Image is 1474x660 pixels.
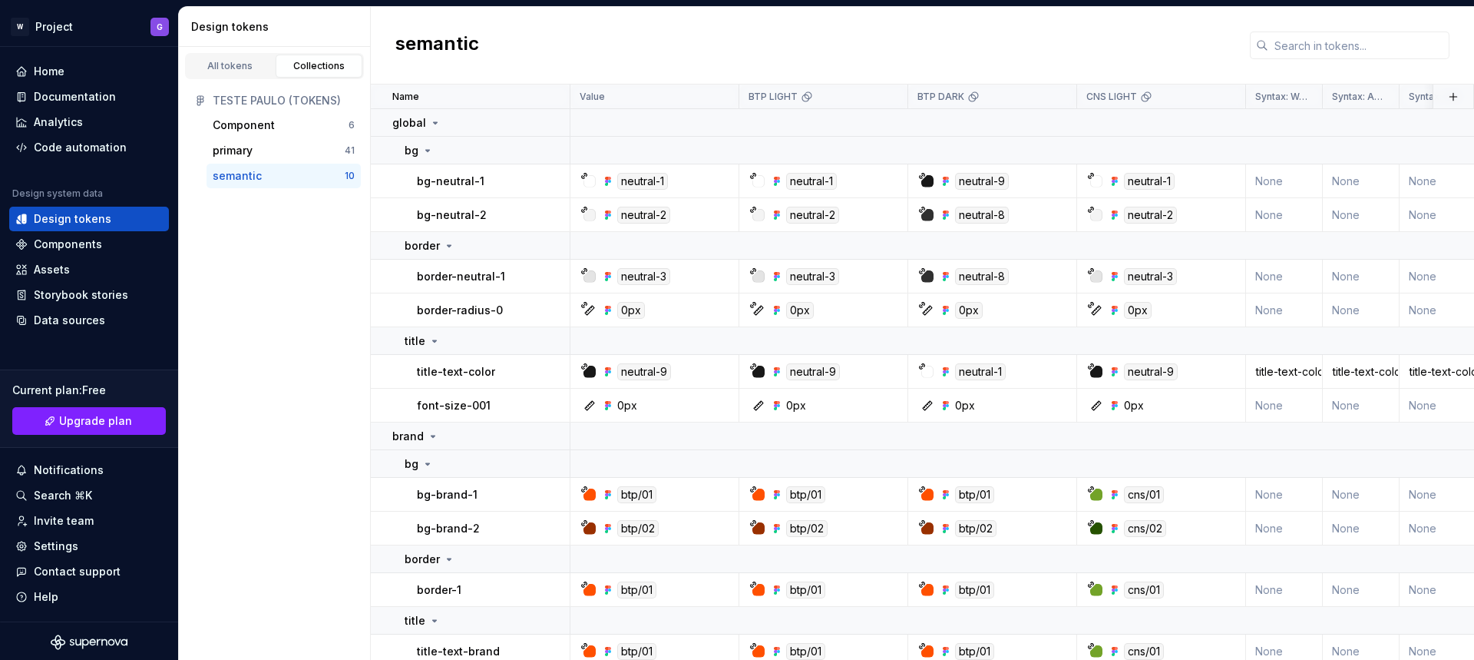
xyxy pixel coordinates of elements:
div: 0px [1124,398,1144,413]
td: None [1246,164,1323,198]
p: title [405,613,425,628]
div: btp/01 [955,486,994,503]
div: Help [34,589,58,605]
div: btp/02 [955,520,996,537]
div: 0px [786,398,806,413]
a: Home [9,59,169,84]
a: Storybook stories [9,283,169,307]
div: btp/02 [786,520,828,537]
div: Code automation [34,140,127,155]
div: neutral-1 [617,173,668,190]
p: brand [392,429,424,444]
a: Documentation [9,85,169,109]
div: cns/01 [1124,486,1164,503]
div: btp/01 [617,643,656,660]
div: neutral-9 [786,363,840,380]
p: Name [392,91,419,103]
div: btp/01 [955,643,994,660]
div: Assets [34,262,70,277]
p: global [392,115,426,131]
div: W [11,18,29,36]
p: bg [405,143,418,158]
div: primary [213,143,253,158]
div: btp/01 [786,643,825,660]
p: border-1 [417,582,461,598]
a: Design tokens [9,207,169,231]
div: cns/02 [1124,520,1166,537]
p: Syntax: iOS [1409,91,1460,103]
td: None [1323,512,1400,546]
div: neutral-9 [1124,363,1178,380]
p: bg-brand-1 [417,487,478,502]
div: TESTE PAULO (TOKENS) [213,93,355,108]
p: bg-neutral-1 [417,174,484,189]
div: cns/01 [1124,643,1164,660]
div: Documentation [34,89,116,104]
a: Code automation [9,135,169,160]
div: Data sources [34,313,105,328]
td: None [1323,164,1400,198]
div: neutral-3 [617,268,670,285]
p: BTP DARK [917,91,964,103]
button: WProjectG [3,10,175,43]
td: None [1323,198,1400,232]
div: 6 [349,119,355,131]
td: None [1323,294,1400,327]
div: 0px [617,398,637,413]
div: Design tokens [34,211,111,227]
p: font-size-001 [417,398,491,413]
div: Invite team [34,513,94,529]
div: neutral-8 [955,268,1009,285]
div: neutral-1 [1124,173,1175,190]
td: None [1323,478,1400,512]
button: Contact support [9,559,169,584]
p: title [405,333,425,349]
p: BTP LIGHT [749,91,798,103]
td: None [1246,389,1323,423]
td: None [1246,260,1323,294]
div: cns/01 [1124,582,1164,599]
div: Storybook stories [34,287,128,303]
div: title-text-color [1324,364,1398,380]
td: None [1323,260,1400,294]
p: border-neutral-1 [417,269,505,284]
div: neutral-2 [1124,207,1177,224]
p: bg [405,456,418,472]
div: btp/01 [955,582,994,599]
div: neutral-1 [786,173,837,190]
h2: semantic [395,32,479,59]
div: neutral-9 [955,173,1009,190]
td: None [1246,573,1323,607]
button: Notifications [9,458,169,483]
div: 0px [786,302,814,319]
div: neutral-8 [955,207,1009,224]
div: Current plan : Free [12,383,166,398]
p: bg-brand-2 [417,521,480,536]
div: Contact support [34,564,121,579]
p: border [405,552,440,567]
button: semantic10 [207,164,361,188]
div: neutral-3 [1124,268,1177,285]
p: border-radius-0 [417,303,503,318]
a: Settings [9,534,169,559]
svg: Supernova Logo [51,635,127,650]
p: CNS LIGHT [1086,91,1137,103]
div: Design tokens [191,19,364,35]
div: neutral-2 [617,207,670,224]
div: 0px [617,302,645,319]
button: Help [9,585,169,609]
button: Component6 [207,113,361,138]
div: btp/01 [617,582,656,599]
div: neutral-2 [786,207,839,224]
div: Notifications [34,463,104,478]
div: btp/01 [786,486,825,503]
div: 0px [955,398,975,413]
button: primary41 [207,138,361,163]
div: Components [34,237,102,252]
a: Upgrade plan [12,407,166,435]
a: Invite team [9,509,169,533]
div: title-text-color [1247,364,1321,380]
